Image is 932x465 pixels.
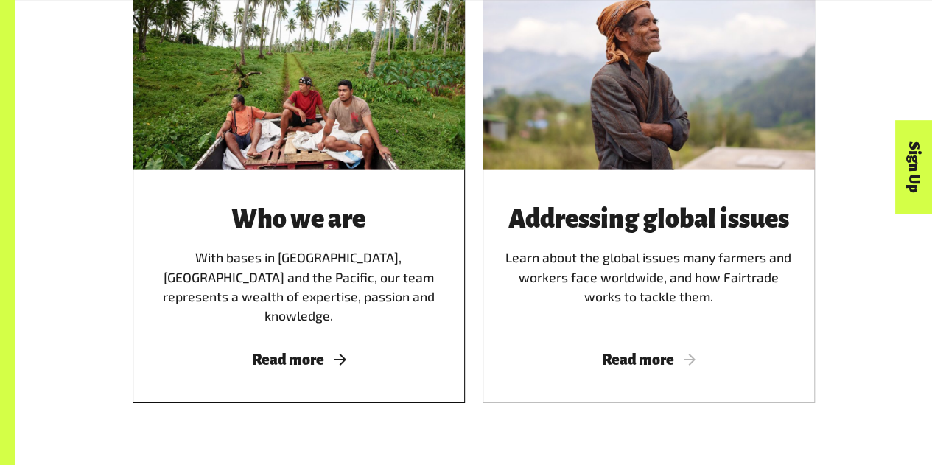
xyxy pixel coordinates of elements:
div: With bases in [GEOGRAPHIC_DATA], [GEOGRAPHIC_DATA] and the Pacific, our team represents a wealth ... [150,206,447,326]
h3: Who we are [150,206,447,234]
span: Read more [150,352,447,368]
span: Read more [500,352,797,368]
div: Learn about the global issues many farmers and workers face worldwide, and how Fairtrade works to... [500,206,797,326]
h3: Addressing global issues [500,206,797,234]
